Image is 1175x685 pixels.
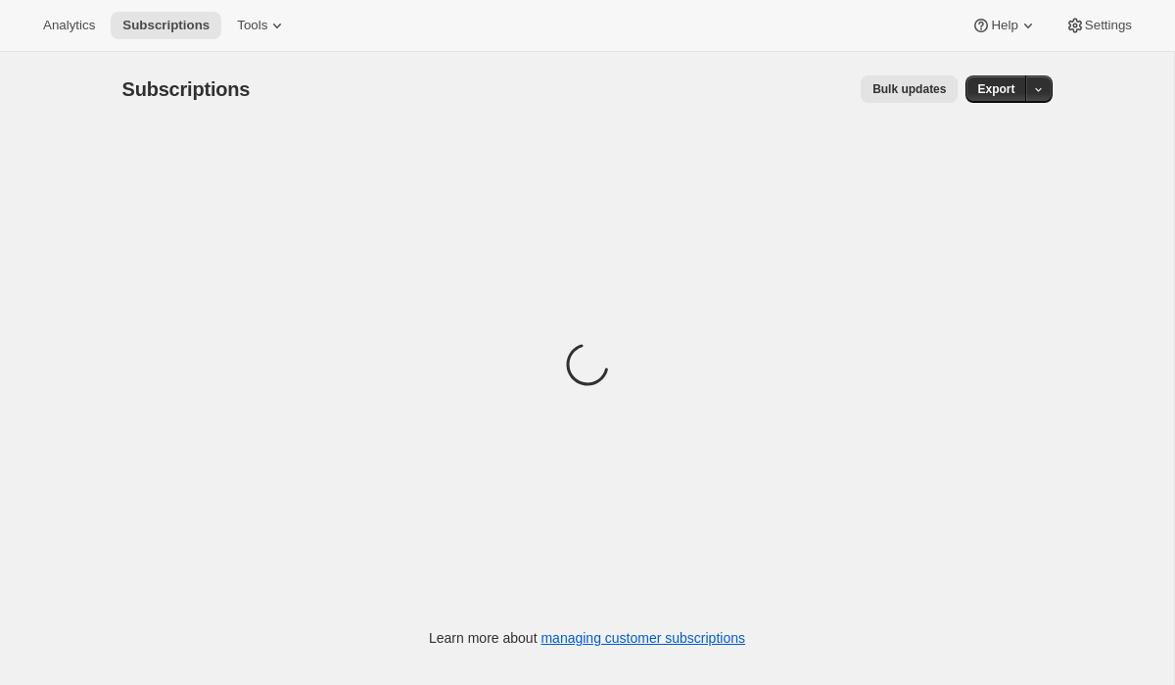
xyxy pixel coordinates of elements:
[872,81,946,97] span: Bulk updates
[43,18,95,33] span: Analytics
[429,628,745,648] p: Learn more about
[122,78,251,100] span: Subscriptions
[991,18,1017,33] span: Help
[960,12,1049,39] button: Help
[965,75,1026,103] button: Export
[122,18,210,33] span: Subscriptions
[1054,12,1144,39] button: Settings
[1085,18,1132,33] span: Settings
[861,75,958,103] button: Bulk updates
[540,630,745,646] a: managing customer subscriptions
[31,12,107,39] button: Analytics
[237,18,267,33] span: Tools
[225,12,299,39] button: Tools
[977,81,1014,97] span: Export
[111,12,221,39] button: Subscriptions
